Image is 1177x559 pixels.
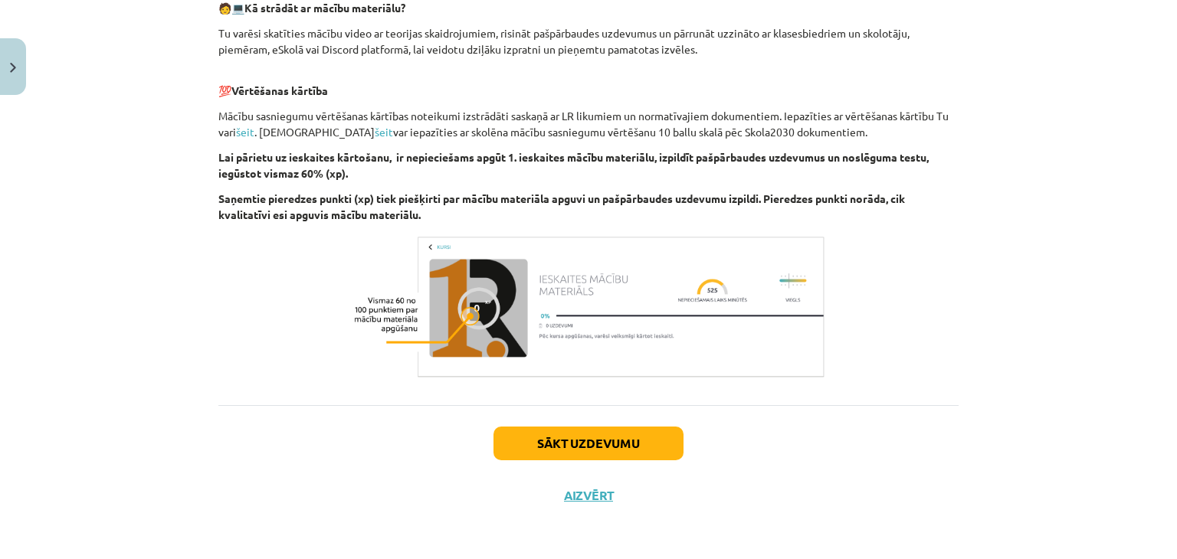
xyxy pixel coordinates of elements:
strong: Saņemtie pieredzes punkti (xp) tiek piešķirti par mācību materiāla apguvi un pašpārbaudes uzdevum... [218,191,905,221]
a: šeit [375,125,393,139]
p: Tu varēsi skatīties mācību video ar teorijas skaidrojumiem, risināt pašpārbaudes uzdevumus un pār... [218,25,959,57]
strong: Lai pārietu uz ieskaites kārtošanu, ir nepieciešams apgūt 1. ieskaites mācību materiālu, izpildīt... [218,150,929,180]
button: Aizvērt [559,488,618,503]
b: Vērtēšanas kārtība [231,83,328,97]
p: 💯 [218,67,959,99]
a: šeit [236,125,254,139]
img: icon-close-lesson-0947bae3869378f0d4975bcd49f059093ad1ed9edebbc8119c70593378902aed.svg [10,63,16,73]
b: Kā strādāt ar mācību materiālu? [244,1,405,15]
button: Sākt uzdevumu [493,427,684,460]
p: Mācību sasniegumu vērtēšanas kārtības noteikumi izstrādāti saskaņā ar LR likumiem un normatīvajie... [218,108,959,140]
